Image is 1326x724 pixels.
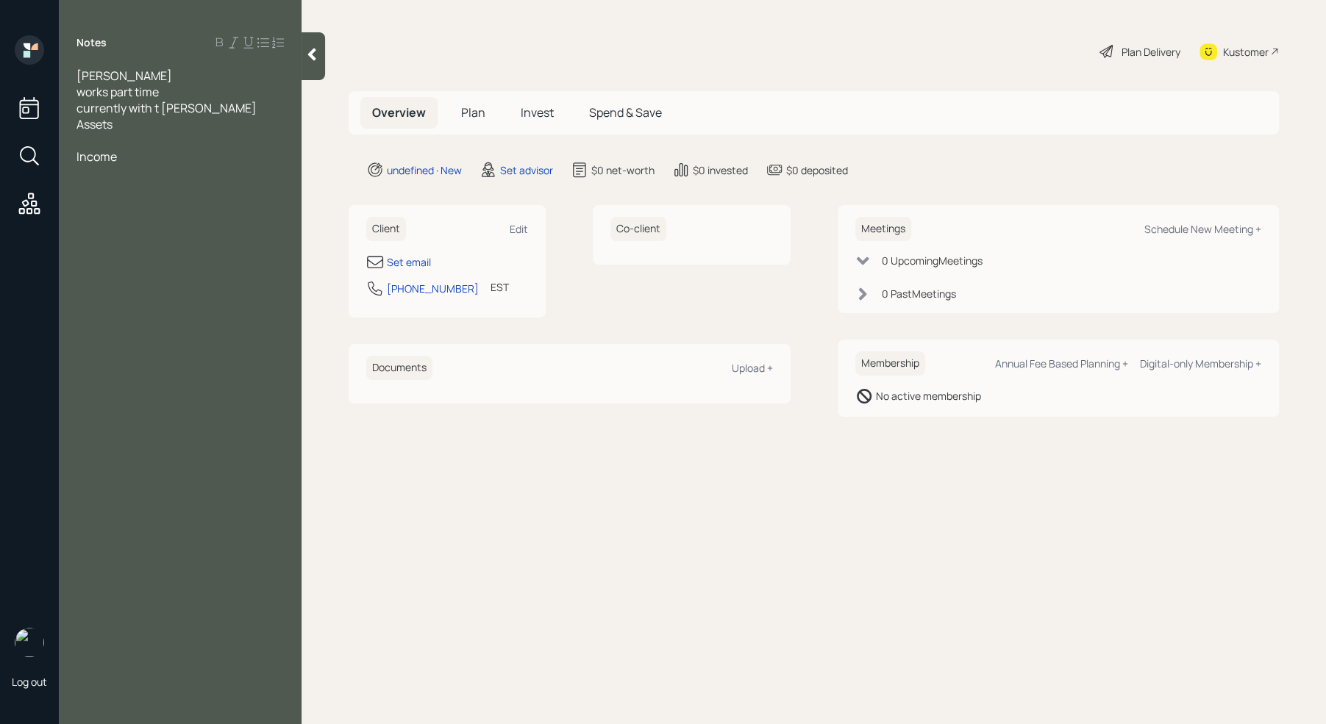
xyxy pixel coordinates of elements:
[366,356,432,380] h6: Documents
[786,162,848,178] div: $0 deposited
[1144,222,1261,236] div: Schedule New Meeting +
[76,84,159,100] span: works part time
[855,217,911,241] h6: Meetings
[76,100,257,116] span: currently with t [PERSON_NAME]
[882,253,983,268] div: 0 Upcoming Meeting s
[12,675,47,689] div: Log out
[366,217,406,241] h6: Client
[76,68,172,84] span: [PERSON_NAME]
[461,104,485,121] span: Plan
[610,217,666,241] h6: Co-client
[1122,44,1180,60] div: Plan Delivery
[1223,44,1269,60] div: Kustomer
[387,254,431,270] div: Set email
[995,356,1128,370] div: Annual Fee Based Planning +
[855,351,925,376] h6: Membership
[76,148,117,165] span: Income
[387,162,462,178] div: undefined · New
[693,162,748,178] div: $0 invested
[882,286,956,301] div: 0 Past Meeting s
[76,116,113,132] span: Assets
[500,162,553,178] div: Set advisor
[521,104,554,121] span: Invest
[76,35,107,50] label: Notes
[510,222,528,236] div: Edit
[372,104,426,121] span: Overview
[15,628,44,657] img: retirable_logo.png
[1140,356,1261,370] div: Digital-only Membership +
[591,162,655,178] div: $0 net-worth
[387,281,479,296] div: [PHONE_NUMBER]
[491,279,509,295] div: EST
[876,388,981,404] div: No active membership
[732,361,773,375] div: Upload +
[589,104,662,121] span: Spend & Save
